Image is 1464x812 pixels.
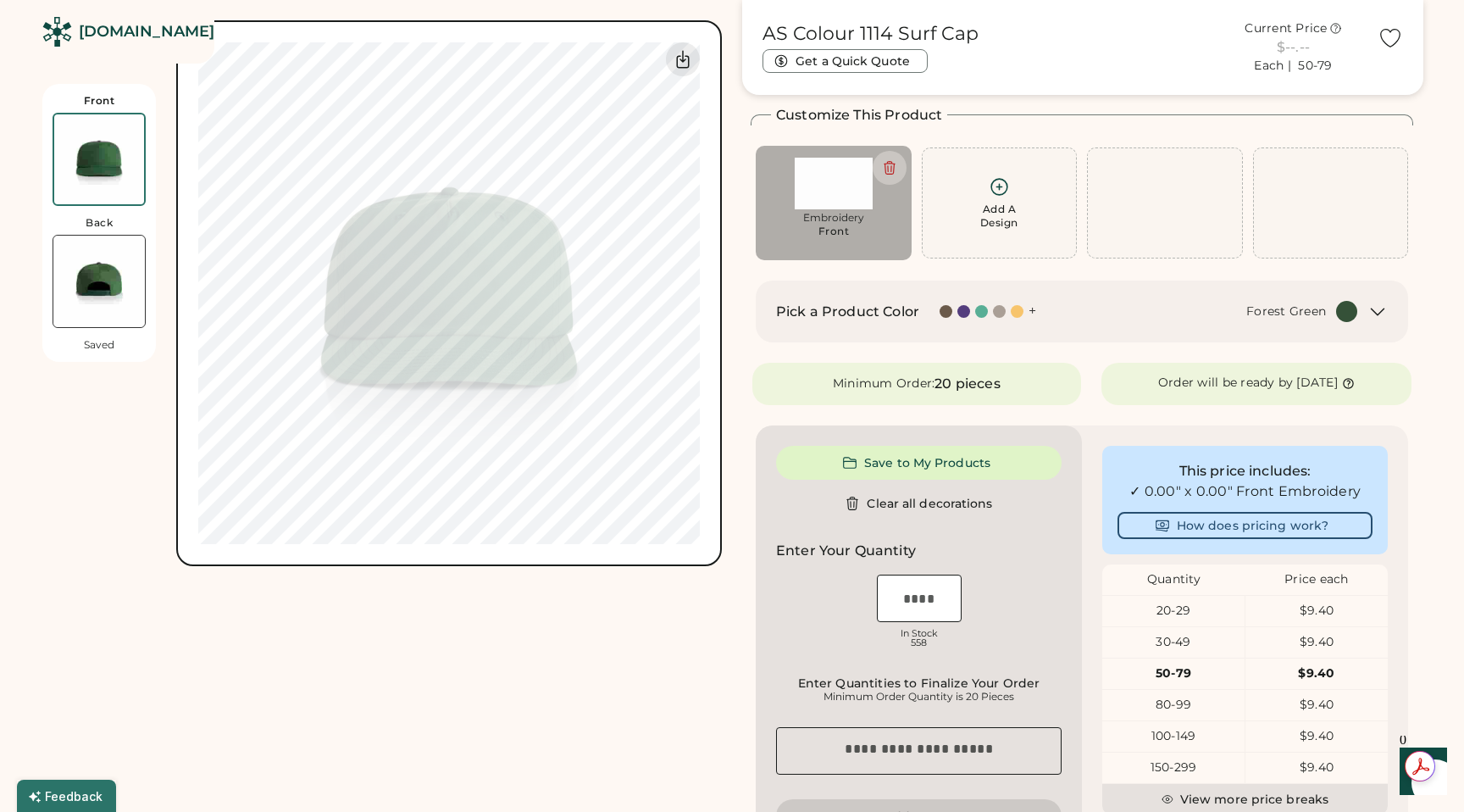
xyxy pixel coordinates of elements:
[877,629,962,648] div: In Stock 558
[1219,37,1367,58] div: $--.--
[781,690,1056,704] div: Minimum Order Quantity is 20 Pieces
[84,338,114,352] div: Saved
[768,158,900,209] img: Gemini_Generated_Image_bu2vf9bu2vf9bu2v.png
[776,105,942,125] h2: Customize This Product
[1102,571,1245,588] div: Quantity
[1102,728,1245,745] div: 100-149
[1245,20,1327,37] div: Current Price
[762,49,928,73] button: Get a Quick Quote
[1117,512,1372,539] button: How does pricing work?
[1117,461,1372,481] div: This price includes:
[1245,634,1388,651] div: $9.40
[84,94,115,108] div: Front
[1029,302,1036,320] div: +
[53,236,145,327] img: AS Colour 1114 Forest Green Back Thumbnail
[54,114,144,204] img: AS Colour 1114 Forest Green Front Thumbnail
[781,676,1056,690] div: Enter Quantities to Finalize Your Order
[1245,759,1388,776] div: $9.40
[1102,759,1245,776] div: 150-299
[776,446,1062,480] button: Save to My Products
[768,211,900,225] div: Embroidery
[1245,571,1389,588] div: Price each
[1158,375,1294,392] div: Order will be ready by
[776,541,916,561] h2: Enter Your Quantity
[1245,697,1388,714] div: $9.40
[1245,728,1388,745] div: $9.40
[1384,736,1456,809] iframe: Front Chat
[1246,303,1326,320] div: Forest Green
[666,42,700,76] div: Download Front Mockup
[762,22,979,46] h1: AS Colour 1114 Surf Cap
[1102,697,1245,714] div: 80-99
[1102,665,1245,682] div: 50-79
[818,225,850,238] div: Front
[1245,665,1388,682] div: $9.40
[1102,634,1245,651] div: 30-49
[934,374,1000,394] div: 20 pieces
[833,375,935,392] div: Minimum Order:
[1296,375,1338,392] div: [DATE]
[1102,603,1245,620] div: 20-29
[42,17,72,47] img: Rendered Logo - Screens
[776,487,1062,520] button: Clear all decorations
[980,203,1018,230] div: Add A Design
[776,302,919,322] h2: Pick a Product Color
[1254,58,1332,75] div: Each | 50-79
[86,216,113,230] div: Back
[1117,481,1372,502] div: ✓ 0.00" x 0.00" Front Embroidery
[1245,603,1388,620] div: $9.40
[79,21,214,42] div: [DOMAIN_NAME]
[873,151,907,185] button: Delete this decoration.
